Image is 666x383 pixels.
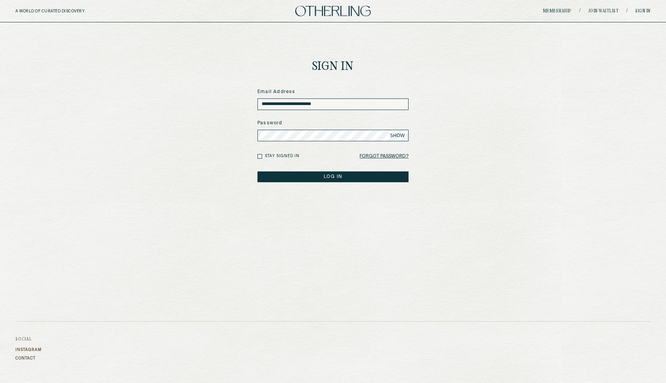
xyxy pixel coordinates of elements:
span: / [579,8,580,14]
h1: Sign In [312,61,354,73]
label: Stay signed in [265,153,299,159]
span: / [626,8,627,14]
img: logo [295,6,371,16]
span: SHOW [390,132,405,139]
label: Password [257,120,409,127]
button: LOG IN [257,171,409,182]
h3: Social [15,337,42,342]
a: Instagram [15,347,42,352]
label: Email Address [257,88,409,95]
a: Contact [15,356,42,361]
a: Membership [543,9,572,14]
h5: A WORLD OF CURATED DISCOVERY. [15,9,119,14]
a: Sign in [635,9,651,14]
a: Forgot Password? [360,151,409,162]
a: Join waitlist [588,9,619,14]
